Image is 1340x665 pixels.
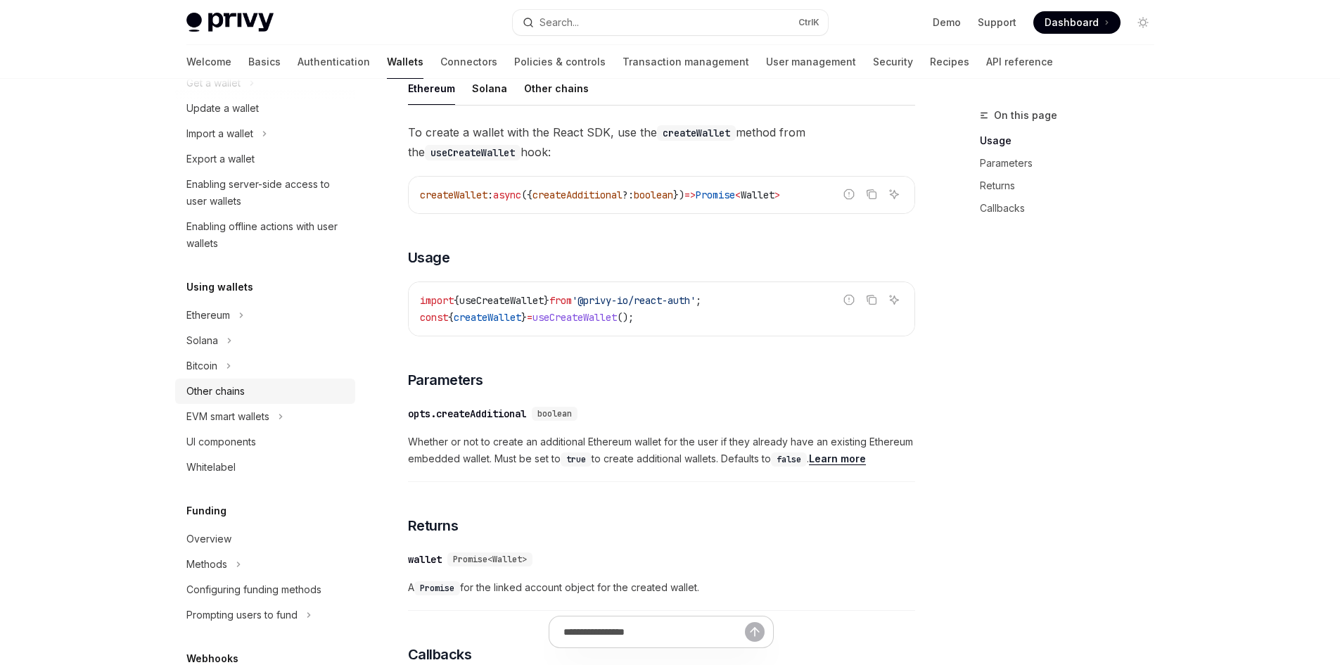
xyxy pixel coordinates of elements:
span: createWallet [420,189,487,201]
div: Enabling server-side access to user wallets [186,176,347,210]
span: ; [696,294,701,307]
code: createWallet [657,125,736,141]
div: Bitcoin [186,357,217,374]
button: Report incorrect code [840,185,858,203]
a: Welcome [186,45,231,79]
a: Other chains [175,379,355,404]
a: Connectors [440,45,497,79]
button: Open search [513,10,828,35]
button: Toggle dark mode [1132,11,1154,34]
a: UI components [175,429,355,455]
a: Basics [248,45,281,79]
span: ?: [623,189,634,201]
a: Authentication [298,45,370,79]
span: '@privy-io/react-auth' [572,294,696,307]
span: Whether or not to create an additional Ethereum wallet for the user if they already have an exist... [408,433,915,467]
div: Prompting users to fund [186,607,298,623]
div: Ethereum [186,307,230,324]
a: Enabling offline actions with user wallets [175,214,355,256]
span: Wallet [741,189,774,201]
span: Parameters [408,370,483,390]
a: Support [978,15,1016,30]
code: false [771,452,807,467]
a: Returns [980,175,1166,197]
a: Wallets [387,45,423,79]
span: => [684,189,696,201]
h5: Funding [186,502,226,519]
div: Other chains [524,72,589,105]
code: true [561,452,592,467]
button: Toggle Methods section [175,552,355,577]
a: Transaction management [623,45,749,79]
button: Toggle Bitcoin section [175,353,355,379]
div: Export a wallet [186,151,255,167]
div: EVM smart wallets [186,408,269,425]
div: Ethereum [408,72,455,105]
div: Import a wallet [186,125,253,142]
a: Security [873,45,913,79]
span: On this page [994,107,1057,124]
a: Callbacks [980,197,1166,220]
span: async [493,189,521,201]
span: createWallet [454,311,521,324]
div: UI components [186,433,256,450]
button: Copy the contents from the code block [862,185,881,203]
a: Demo [933,15,961,30]
span: boolean [537,408,572,419]
span: } [544,294,549,307]
a: Policies & controls [514,45,606,79]
div: Whitelabel [186,459,236,476]
img: light logo [186,13,274,32]
span: To create a wallet with the React SDK, use the method from the hook: [408,122,915,162]
div: Update a wallet [186,100,259,117]
span: createAdditional [532,189,623,201]
a: Configuring funding methods [175,577,355,602]
a: Usage [980,129,1166,152]
span: { [454,294,459,307]
span: } [521,311,527,324]
a: Whitelabel [175,455,355,480]
span: < [735,189,741,201]
button: Report incorrect code [840,291,858,309]
div: Search... [540,14,579,31]
a: API reference [986,45,1053,79]
a: Export a wallet [175,146,355,172]
span: (); [617,311,634,324]
span: const [420,311,448,324]
div: Solana [186,332,218,349]
span: Usage [408,248,450,267]
span: import [420,294,454,307]
span: Ctrl K [798,17,819,28]
a: Overview [175,526,355,552]
div: Other chains [186,383,245,400]
span: useCreateWallet [459,294,544,307]
button: Copy the contents from the code block [862,291,881,309]
button: Toggle EVM smart wallets section [175,404,355,429]
span: > [774,189,780,201]
code: useCreateWallet [425,145,521,160]
div: Methods [186,556,227,573]
span: }) [673,189,684,201]
a: Parameters [980,152,1166,175]
div: opts.createAdditional [408,407,526,421]
span: Dashboard [1045,15,1099,30]
span: A for the linked account object for the created wallet. [408,579,915,596]
input: Ask a question... [563,616,745,647]
div: Solana [472,72,507,105]
span: { [448,311,454,324]
span: Returns [408,516,459,536]
div: Enabling offline actions with user wallets [186,218,347,252]
span: ({ [521,189,532,201]
button: Ask AI [885,185,903,203]
a: Enabling server-side access to user wallets [175,172,355,214]
div: Overview [186,531,231,547]
span: boolean [634,189,673,201]
span: Promise [696,189,735,201]
a: Recipes [930,45,969,79]
a: Update a wallet [175,96,355,121]
button: Toggle Solana section [175,328,355,353]
h5: Using wallets [186,279,253,296]
button: Send message [745,622,765,642]
div: Configuring funding methods [186,581,321,598]
span: : [487,189,493,201]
